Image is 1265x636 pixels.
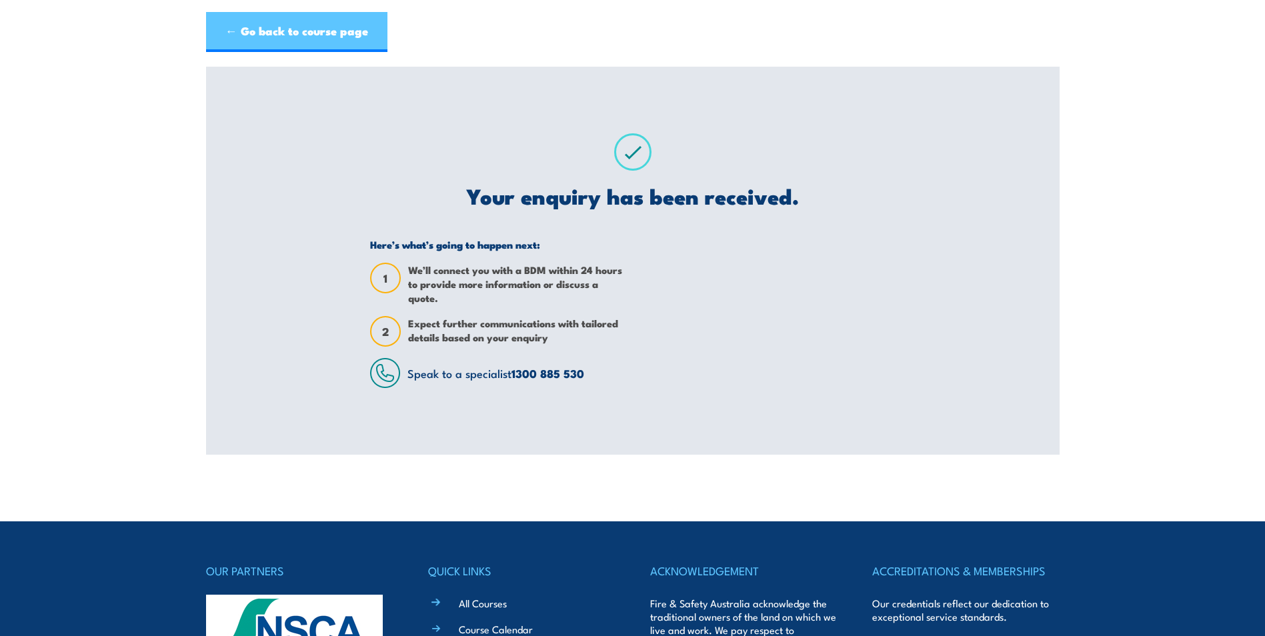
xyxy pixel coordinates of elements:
h4: ACCREDITATIONS & MEMBERSHIPS [872,561,1059,580]
span: 2 [371,325,399,339]
span: We’ll connect you with a BDM within 24 hours to provide more information or discuss a quote. [408,263,623,305]
span: 1 [371,271,399,285]
h4: OUR PARTNERS [206,561,393,580]
a: Course Calendar [459,622,533,636]
a: ← Go back to course page [206,12,387,52]
p: Our credentials reflect our dedication to exceptional service standards. [872,597,1059,623]
h2: Your enquiry has been received. [370,186,895,205]
h4: QUICK LINKS [428,561,615,580]
a: 1300 885 530 [511,365,584,382]
h5: Here’s what’s going to happen next: [370,238,623,251]
a: All Courses [459,596,507,610]
span: Expect further communications with tailored details based on your enquiry [408,316,623,347]
span: Speak to a specialist [407,365,584,381]
h4: ACKNOWLEDGEMENT [650,561,837,580]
